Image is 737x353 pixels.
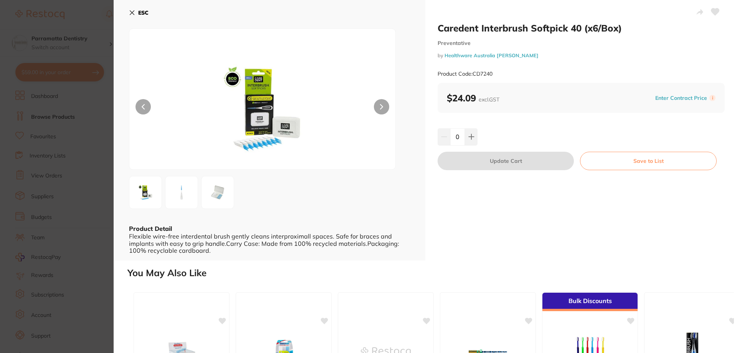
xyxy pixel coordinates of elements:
[653,94,709,102] button: Enter Contract Price
[447,92,499,104] b: $24.09
[129,6,149,19] button: ESC
[129,233,410,254] div: Flexible wire-free interdental brush gently cleans interproximall spaces. Safe for braces and imp...
[438,152,574,170] button: Update Cart
[438,22,725,34] h2: Caredent Interbrush Softpick 40 (x6/Box)
[542,293,638,311] div: Bulk Discounts
[438,71,492,77] small: Product Code: CD7240
[183,48,342,169] img: L2NkNzI0MC5qcGc
[138,9,149,16] b: ESC
[479,96,499,103] span: excl. GST
[580,152,717,170] button: Save to List
[438,53,725,58] small: by
[438,40,725,46] small: Preventative
[445,52,539,58] a: Healthware Australia [PERSON_NAME]
[129,225,172,232] b: Product Detail
[709,95,716,101] label: i
[132,179,159,206] img: L2NkNzI0MC5qcGc
[168,179,195,206] img: Zw
[204,179,231,206] img: Zw
[127,268,734,278] h2: You May Also Like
